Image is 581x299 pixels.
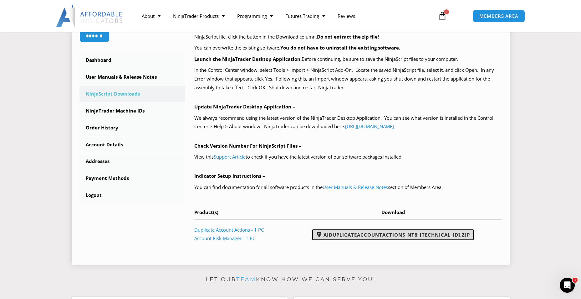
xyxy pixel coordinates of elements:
a: [URL][DOMAIN_NAME] [345,123,394,129]
p: We always recommend using the latest version of the NinjaTrader Desktop Application. You can see ... [194,114,502,131]
span: MEMBERS AREA [479,14,518,18]
a: Account Risk Manager - 1 PC [194,235,255,241]
a: User Manuals & Release Notes [323,184,388,190]
a: team [236,276,256,282]
b: Indicator Setup Instructions – [194,173,265,179]
p: You can find documentation for all software products in the section of Members Area. [194,183,502,192]
a: Programming [231,9,279,23]
a: AIDuplicateAccountActions_NT8_[TECHNICAL_ID].zip [312,229,474,240]
p: Let our know how we can serve you! [72,275,510,285]
a: Reviews [331,9,361,23]
b: You do not have to uninstall the existing software. [280,45,400,51]
a: Logout [79,187,185,203]
a: Futures Trading [279,9,331,23]
span: Download [381,209,405,215]
b: Launch the NinjaTrader Desktop Application. [194,56,302,62]
a: User Manuals & Release Notes [79,69,185,85]
b: Check Version Number For NinjaScript Files – [194,143,301,149]
p: You can overwrite the existing software. [194,44,502,52]
a: Dashboard [79,52,185,68]
a: NinjaTrader Products [167,9,231,23]
a: NinjaScript Downloads [79,86,185,102]
a: Account Details [79,137,185,153]
nav: Account pages [79,52,185,203]
iframe: Intercom live chat [560,278,575,293]
a: Order History [79,120,185,136]
nav: Menu [135,9,431,23]
a: Support Article [214,154,246,160]
img: LogoAI | Affordable Indicators – NinjaTrader [56,5,123,27]
a: Payment Methods [79,170,185,186]
p: Before continuing, be sure to save the NinjaScript files to your computer. [194,55,502,64]
span: 1 [573,278,578,283]
b: Do not extract the zip file! [317,34,379,40]
span: Product(s) [194,209,218,215]
p: View this to check if you have the latest version of our software packages installed. [194,153,502,161]
a: 0 [429,7,456,25]
a: Addresses [79,153,185,170]
span: 0 [444,9,449,14]
p: Your purchased products with available NinjaScript downloads are listed in the table below, at th... [194,24,502,41]
b: Update NinjaTrader Desktop Application – [194,103,295,110]
a: Duplicate Account Actions - 1 PC [194,227,264,233]
p: In the Control Center window, select Tools > Import > NinjaScript Add-On. Locate the saved NinjaS... [194,66,502,92]
a: NinjaTrader Machine IDs [79,103,185,119]
a: About [135,9,167,23]
a: MEMBERS AREA [473,10,525,23]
